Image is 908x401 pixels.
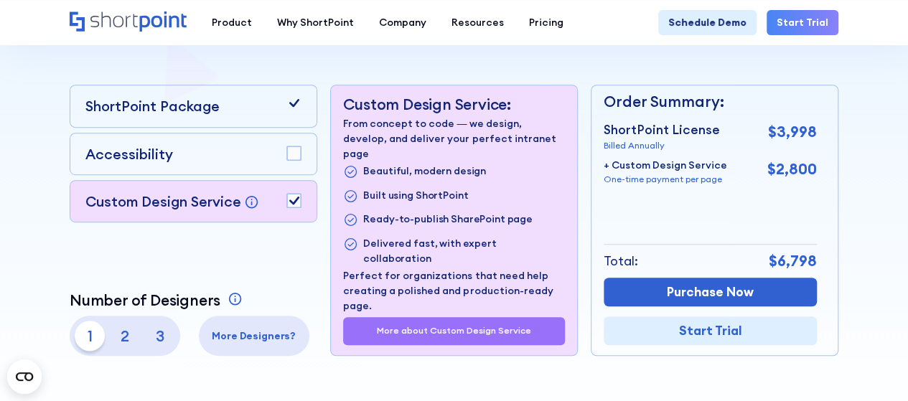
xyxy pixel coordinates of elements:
div: Company [379,15,426,30]
p: Billed Annually [604,139,720,152]
p: ShortPoint License [604,121,720,139]
div: Resources [451,15,504,30]
a: Purchase Now [604,278,817,306]
p: Total: [604,252,638,270]
p: Accessibility [85,143,173,164]
p: Order Summary: [604,90,817,113]
p: $3,998 [768,121,817,143]
p: Perfect for organizations that need help creating a polished and production-ready page. [343,268,564,313]
p: Built using ShortPoint [363,188,468,204]
p: 3 [145,321,175,351]
button: Open CMP widget [7,359,42,394]
p: One-time payment per page [604,173,727,186]
a: Company [366,10,439,35]
a: More about Custom Design Service [377,326,531,336]
p: + Custom Design Service [604,158,727,173]
p: $6,798 [769,250,817,273]
div: Why ShortPoint [277,15,354,30]
p: Beautiful, modern design [363,164,486,180]
p: 2 [110,321,140,351]
p: Custom Design Service [85,192,241,210]
p: Delivered fast, with expert collaboration [363,236,564,266]
a: Home [70,11,187,33]
a: Product [199,10,264,35]
a: Number of Designers [70,291,245,309]
p: Number of Designers [70,291,220,309]
a: Start Trial [767,10,838,35]
p: $2,800 [767,158,817,181]
p: Custom Design Service: [343,95,564,113]
p: ShortPoint Package [85,95,220,116]
a: Pricing [516,10,576,35]
iframe: Chat Widget [836,332,908,401]
a: Start Trial [604,316,817,345]
div: Pricing [529,15,563,30]
a: Resources [439,10,516,35]
div: Product [212,15,252,30]
p: 1 [75,321,105,351]
a: Schedule Demo [658,10,757,35]
p: Ready-to-publish SharePoint page [363,212,533,228]
a: Why ShortPoint [264,10,366,35]
p: More Designers? [204,329,304,344]
p: From concept to code — we design, develop, and deliver your perfect intranet page [343,116,564,161]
